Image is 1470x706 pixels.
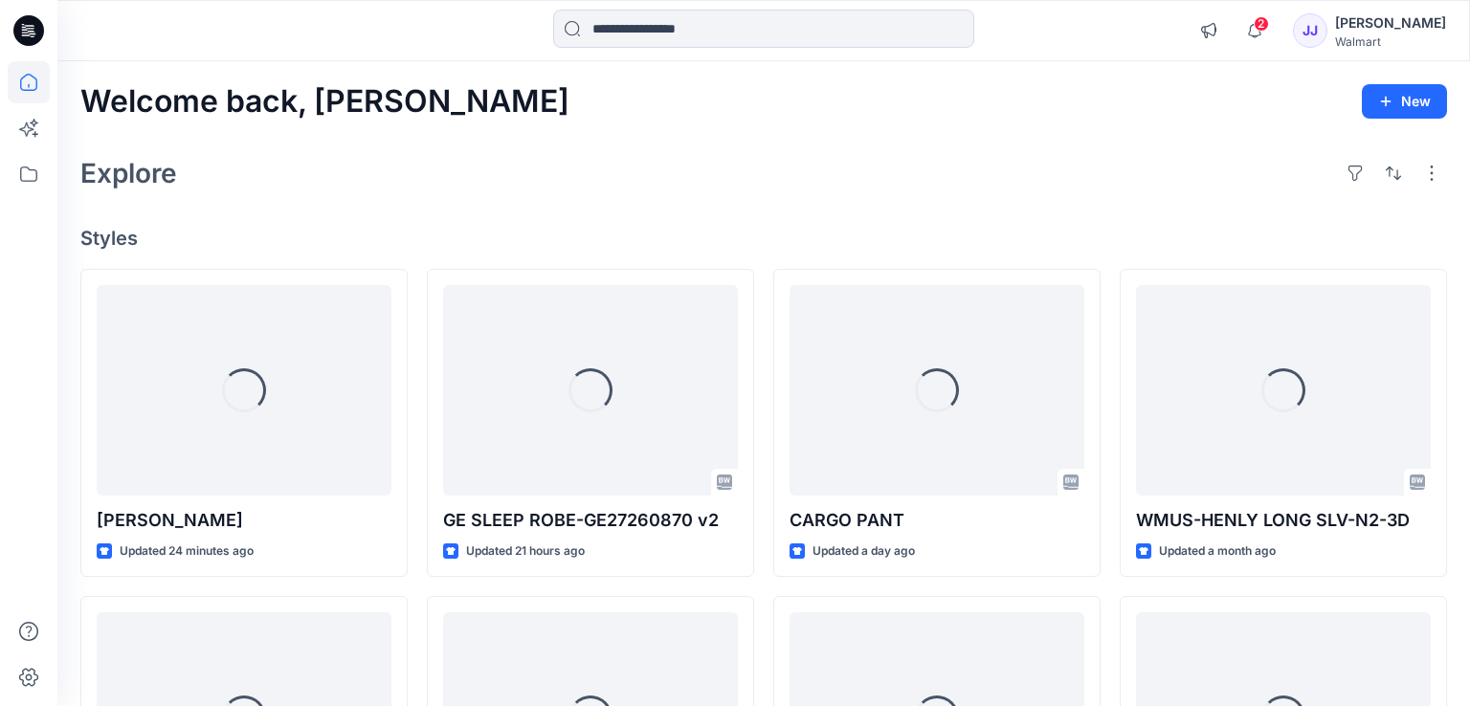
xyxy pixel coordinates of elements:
p: WMUS-HENLY LONG SLV-N2-3D [1136,507,1431,534]
p: Updated 24 minutes ago [120,541,254,562]
p: Updated a month ago [1159,541,1276,562]
p: CARGO PANT [790,507,1084,534]
span: 2 [1254,16,1269,32]
h2: Explore [80,158,177,188]
h4: Styles [80,227,1447,250]
p: Updated 21 hours ago [466,541,585,562]
button: New [1362,84,1447,119]
h2: Welcome back, [PERSON_NAME] [80,84,569,120]
p: Updated a day ago [813,541,915,562]
div: JJ [1293,13,1327,48]
p: GE SLEEP ROBE-GE27260870 v2 [443,507,738,534]
div: [PERSON_NAME] [1335,11,1446,34]
div: Walmart [1335,34,1446,49]
p: [PERSON_NAME] [97,507,391,534]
